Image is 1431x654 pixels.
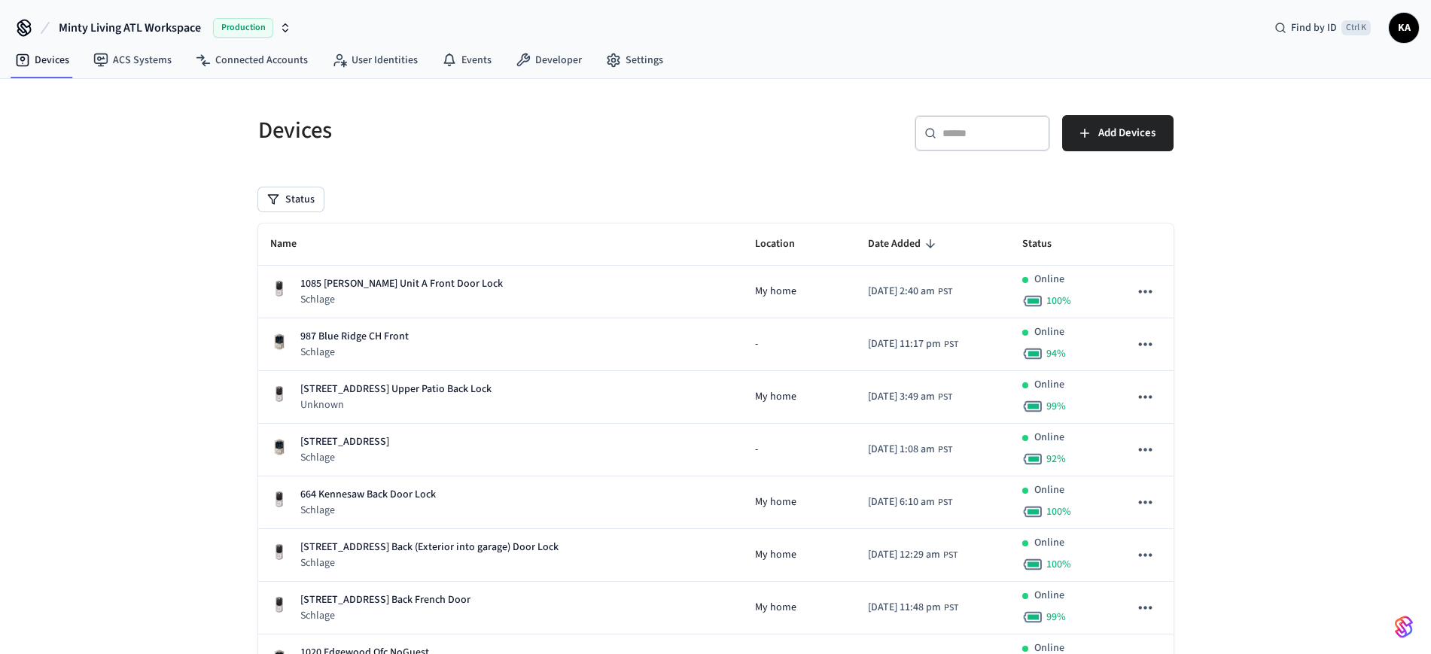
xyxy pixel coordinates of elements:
[3,47,81,74] a: Devices
[755,600,796,616] span: My home
[868,442,952,458] div: Asia/Manila
[868,284,935,300] span: [DATE] 2:40 am
[270,438,288,456] img: Schlage Sense Smart Deadbolt with Camelot Trim, Front
[270,280,288,298] img: Yale Assure Touchscreen Wifi Smart Lock, Satin Nickel, Front
[300,503,436,518] p: Schlage
[258,187,324,211] button: Status
[270,543,288,561] img: Yale Assure Touchscreen Wifi Smart Lock, Satin Nickel, Front
[1022,233,1071,256] span: Status
[300,329,409,345] p: 987 Blue Ridge CH Front
[1034,324,1064,340] p: Online
[213,18,273,38] span: Production
[1046,346,1066,361] span: 94 %
[1046,504,1071,519] span: 100 %
[1098,123,1155,143] span: Add Devices
[944,601,958,615] span: PST
[1034,377,1064,393] p: Online
[868,547,940,563] span: [DATE] 12:29 am
[300,382,492,397] p: [STREET_ADDRESS] Upper Patio Back Lock
[594,47,675,74] a: Settings
[59,19,201,37] span: Minty Living ATL Workspace
[755,336,758,352] span: -
[868,389,952,405] div: Asia/Manila
[300,555,559,570] p: Schlage
[755,547,796,563] span: My home
[1034,430,1064,446] p: Online
[755,233,814,256] span: Location
[300,276,503,292] p: 1085 [PERSON_NAME] Unit A Front Door Lock
[300,292,503,307] p: Schlage
[300,397,492,412] p: Unknown
[868,233,940,256] span: Date Added
[755,442,758,458] span: -
[300,592,470,608] p: [STREET_ADDRESS] Back French Door
[1046,294,1071,309] span: 100 %
[1046,557,1071,572] span: 100 %
[868,494,952,510] div: Asia/Manila
[868,600,958,616] div: Asia/Manila
[504,47,594,74] a: Developer
[430,47,504,74] a: Events
[938,443,952,457] span: PST
[300,487,436,503] p: 664 Kennesaw Back Door Lock
[184,47,320,74] a: Connected Accounts
[943,549,958,562] span: PST
[755,389,796,405] span: My home
[1034,535,1064,551] p: Online
[1291,20,1337,35] span: Find by ID
[300,345,409,360] p: Schlage
[320,47,430,74] a: User Identities
[1395,615,1413,639] img: SeamLogoGradient.69752ec5.svg
[270,385,288,403] img: Yale Assure Touchscreen Wifi Smart Lock, Satin Nickel, Front
[868,389,935,405] span: [DATE] 3:49 am
[944,338,958,351] span: PST
[1034,272,1064,287] p: Online
[1046,399,1066,414] span: 99 %
[1034,482,1064,498] p: Online
[868,336,958,352] div: Asia/Manila
[1341,20,1371,35] span: Ctrl K
[938,285,952,299] span: PST
[1262,14,1383,41] div: Find by IDCtrl K
[1046,610,1066,625] span: 99 %
[1034,588,1064,604] p: Online
[300,608,470,623] p: Schlage
[1389,13,1419,43] button: KA
[300,450,389,465] p: Schlage
[868,600,941,616] span: [DATE] 11:48 pm
[270,491,288,509] img: Yale Assure Touchscreen Wifi Smart Lock, Satin Nickel, Front
[1390,14,1417,41] span: KA
[868,284,952,300] div: Asia/Manila
[1046,452,1066,467] span: 92 %
[81,47,184,74] a: ACS Systems
[300,540,559,555] p: [STREET_ADDRESS] Back (Exterior into garage) Door Lock
[755,494,796,510] span: My home
[300,434,389,450] p: [STREET_ADDRESS]
[258,115,707,146] h5: Devices
[270,596,288,614] img: Yale Assure Touchscreen Wifi Smart Lock, Satin Nickel, Front
[270,333,288,351] img: Schlage Sense Smart Deadbolt with Camelot Trim, Front
[1062,115,1174,151] button: Add Devices
[868,442,935,458] span: [DATE] 1:08 am
[938,391,952,404] span: PST
[755,284,796,300] span: My home
[868,547,958,563] div: Asia/Manila
[938,496,952,510] span: PST
[868,336,941,352] span: [DATE] 11:17 pm
[270,233,316,256] span: Name
[868,494,935,510] span: [DATE] 6:10 am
